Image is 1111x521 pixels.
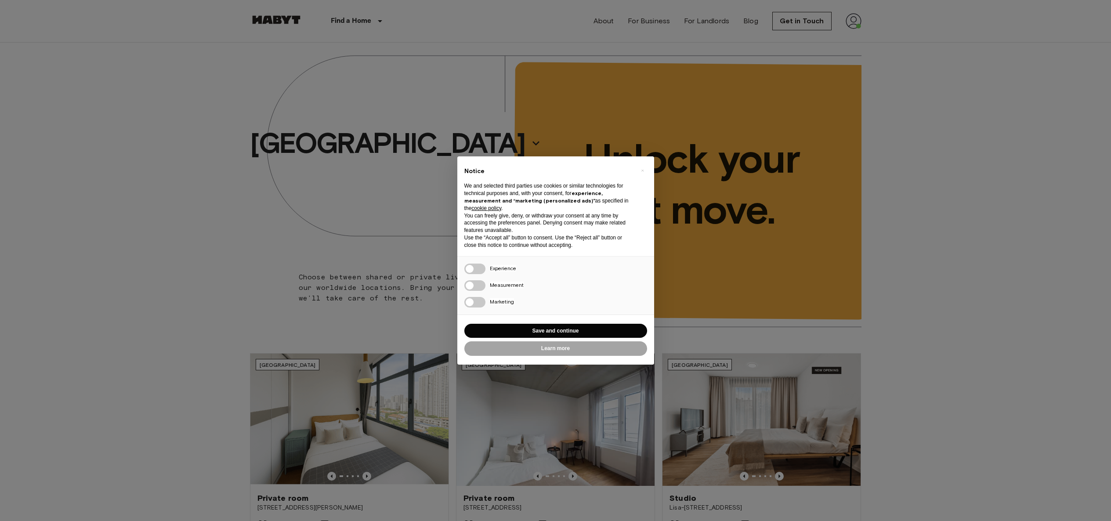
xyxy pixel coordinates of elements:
span: Marketing [490,298,514,305]
p: Use the “Accept all” button to consent. Use the “Reject all” button or close this notice to conti... [464,234,633,249]
p: You can freely give, deny, or withdraw your consent at any time by accessing the preferences pane... [464,212,633,234]
button: Close this notice [636,163,650,177]
strong: experience, measurement and “marketing (personalized ads)” [464,190,603,204]
button: Learn more [464,341,647,356]
h2: Notice [464,167,633,176]
span: Experience [490,265,516,271]
span: Measurement [490,282,524,288]
a: cookie policy [471,205,501,211]
p: We and selected third parties use cookies or similar technologies for technical purposes and, wit... [464,182,633,212]
button: Save and continue [464,324,647,338]
span: × [641,165,644,176]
